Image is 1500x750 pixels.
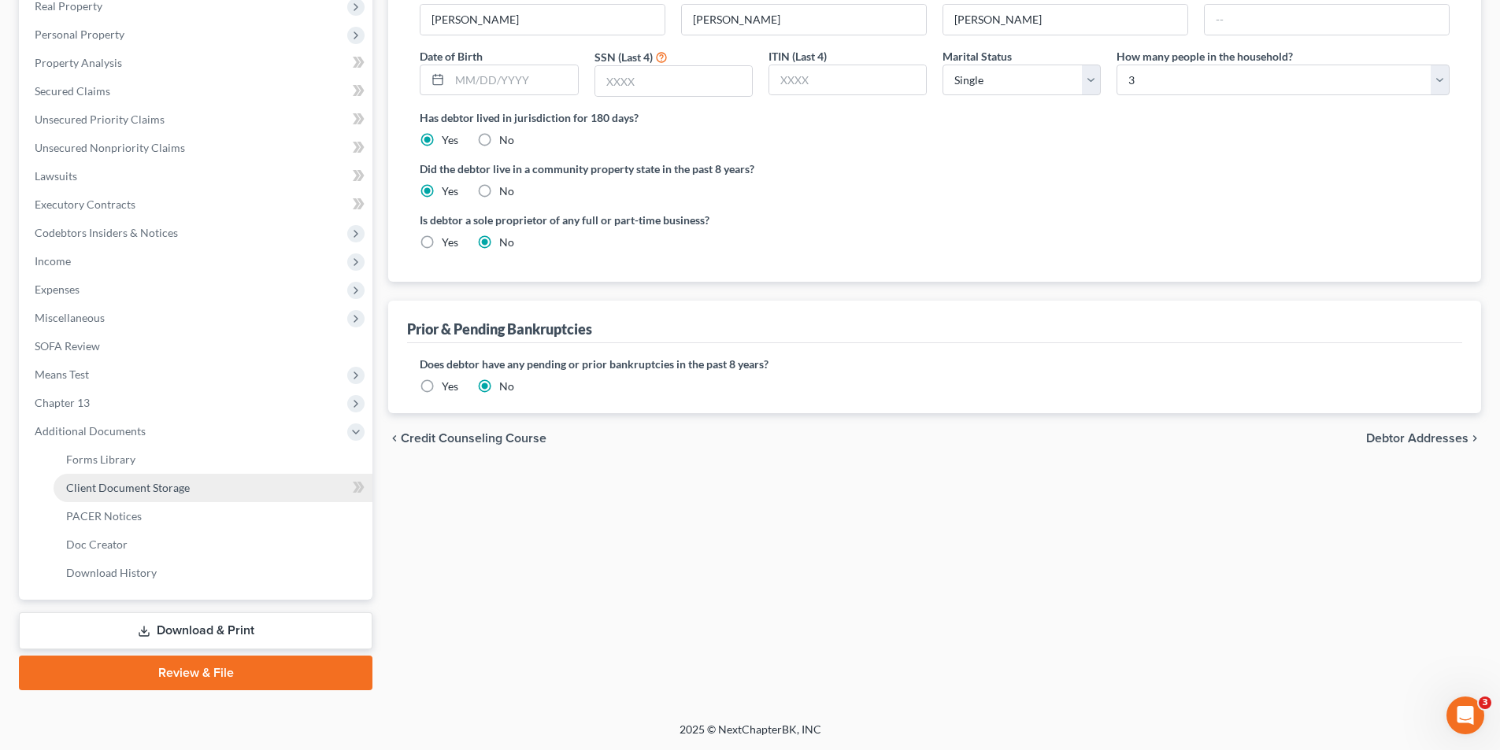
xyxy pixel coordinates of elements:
span: SOFA Review [35,339,100,353]
span: Executory Contracts [35,198,135,211]
label: SSN (Last 4) [594,49,653,65]
span: Client Document Storage [66,481,190,494]
label: Yes [442,183,458,199]
label: Has debtor lived in jurisdiction for 180 days? [420,109,1450,126]
i: chevron_left [388,432,401,445]
label: Did the debtor live in a community property state in the past 8 years? [420,161,1450,177]
a: SOFA Review [22,332,372,360]
label: No [499,235,514,250]
span: Debtor Addresses [1366,432,1469,445]
span: Credit Counseling Course [401,432,546,445]
label: Yes [442,379,458,394]
a: Lawsuits [22,162,372,190]
input: -- [1205,5,1449,35]
span: 3 [1479,696,1491,709]
a: Forms Library [54,445,372,474]
label: Marital Status [943,48,1012,65]
span: Lawsuits [35,169,77,183]
input: XXXX [769,65,926,95]
div: Prior & Pending Bankruptcies [407,320,592,338]
a: Unsecured Priority Claims [22,105,372,134]
input: MM/DD/YYYY [450,65,577,95]
span: Personal Property [35,28,124,41]
label: ITIN (Last 4) [769,48,827,65]
label: How many people in the household? [1117,48,1293,65]
span: Download History [66,566,157,579]
button: chevron_left Credit Counseling Course [388,432,546,445]
input: XXXX [595,66,752,96]
a: Property Analysis [22,49,372,77]
span: Means Test [35,368,89,381]
label: Yes [442,235,458,250]
a: Client Document Storage [54,474,372,502]
span: PACER Notices [66,509,142,523]
span: Property Analysis [35,56,122,69]
label: No [499,183,514,199]
iframe: Intercom live chat [1446,696,1484,734]
span: Unsecured Priority Claims [35,113,165,126]
input: -- [943,5,1187,35]
span: Secured Claims [35,84,110,98]
span: Unsecured Nonpriority Claims [35,141,185,154]
span: Income [35,254,71,268]
span: Additional Documents [35,424,146,438]
a: PACER Notices [54,502,372,530]
a: Executory Contracts [22,190,372,219]
span: Chapter 13 [35,396,90,409]
a: Doc Creator [54,530,372,559]
a: Unsecured Nonpriority Claims [22,134,372,162]
label: Date of Birth [420,48,483,65]
label: Yes [442,132,458,148]
a: Secured Claims [22,77,372,105]
label: Is debtor a sole proprietor of any full or part-time business? [420,212,927,228]
div: 2025 © NextChapterBK, INC [302,722,1199,750]
span: Expenses [35,283,80,296]
button: Debtor Addresses chevron_right [1366,432,1481,445]
a: Download History [54,559,372,587]
i: chevron_right [1469,432,1481,445]
span: Forms Library [66,453,135,466]
span: Doc Creator [66,538,128,551]
span: Codebtors Insiders & Notices [35,226,178,239]
label: No [499,132,514,148]
input: M.I [682,5,926,35]
label: No [499,379,514,394]
a: Review & File [19,656,372,690]
a: Download & Print [19,612,372,649]
span: Miscellaneous [35,311,105,324]
input: -- [420,5,665,35]
label: Does debtor have any pending or prior bankruptcies in the past 8 years? [420,356,1450,372]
